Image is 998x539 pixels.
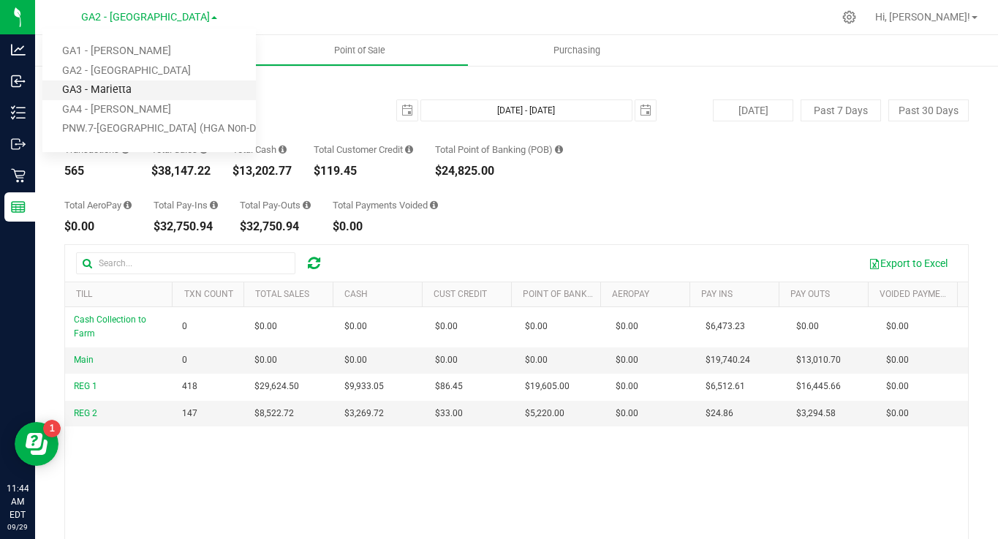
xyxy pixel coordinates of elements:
[42,42,256,61] a: GA1 - [PERSON_NAME]
[344,353,367,367] span: $0.00
[11,105,26,120] inline-svg: Inventory
[7,482,29,521] p: 11:44 AM EDT
[303,200,311,210] i: Sum of all cash pay-outs removed from tills within the date range.
[35,35,252,66] a: Inventory
[344,289,368,299] a: Cash
[706,407,733,421] span: $24.86
[875,11,970,23] span: Hi, [PERSON_NAME]!
[184,289,233,299] a: TXN Count
[314,44,405,57] span: Point of Sale
[616,407,638,421] span: $0.00
[314,165,413,177] div: $119.45
[279,145,287,154] i: Sum of all successful, non-voided cash payment transaction amounts (excluding tips and transactio...
[397,100,417,121] span: select
[886,380,909,393] span: $0.00
[254,380,299,393] span: $29,624.50
[74,381,97,391] span: REG 1
[255,289,309,299] a: Total Sales
[64,145,129,154] div: Transactions
[796,380,841,393] span: $16,445.66
[616,380,638,393] span: $0.00
[43,420,61,437] iframe: Resource center unread badge
[405,145,413,154] i: Sum of all successful, non-voided payment transaction amounts using account credit as the payment...
[81,11,210,23] span: GA2 - [GEOGRAPHIC_DATA]
[435,320,458,333] span: $0.00
[254,407,294,421] span: $8,522.72
[254,320,277,333] span: $0.00
[555,145,563,154] i: Sum of the successful, non-voided point-of-banking payment transaction amounts, both via payment ...
[886,320,909,333] span: $0.00
[74,408,97,418] span: REG 2
[430,200,438,210] i: Sum of all voided payment transaction amounts (excluding tips and transaction fees) within the da...
[886,353,909,367] span: $0.00
[435,165,563,177] div: $24,825.00
[233,145,292,154] div: Total Cash
[435,380,463,393] span: $86.45
[706,380,745,393] span: $6,512.61
[182,380,197,393] span: 418
[435,353,458,367] span: $0.00
[15,422,58,466] iframe: Resource center
[182,407,197,421] span: 147
[790,289,830,299] a: Pay Outs
[796,320,819,333] span: $0.00
[523,289,627,299] a: Point of Banking (POB)
[7,521,29,532] p: 09/29
[42,100,256,120] a: GA4 - [PERSON_NAME]
[344,320,367,333] span: $0.00
[210,200,218,210] i: Sum of all cash pay-ins added to tills within the date range.
[635,100,656,121] span: select
[254,353,277,367] span: $0.00
[151,165,211,177] div: $38,147.22
[840,10,858,24] div: Manage settings
[706,320,745,333] span: $6,473.23
[64,221,132,233] div: $0.00
[11,200,26,214] inline-svg: Reports
[616,320,638,333] span: $0.00
[616,353,638,367] span: $0.00
[124,200,132,210] i: Sum of all successful AeroPay payment transaction amounts for all purchases in the date range. Ex...
[706,353,750,367] span: $19,740.24
[796,353,841,367] span: $13,010.70
[74,355,94,365] span: Main
[525,320,548,333] span: $0.00
[74,314,146,339] span: Cash Collection to Farm
[182,320,187,333] span: 0
[859,251,957,276] button: Export to Excel
[435,407,463,421] span: $33.00
[435,145,563,154] div: Total Point of Banking (POB)
[11,74,26,88] inline-svg: Inbound
[240,221,311,233] div: $32,750.94
[42,119,256,139] a: PNW.7-[GEOGRAPHIC_DATA] (HGA Non-DEA)
[534,44,620,57] span: Purchasing
[344,380,384,393] span: $9,933.05
[344,407,384,421] span: $3,269.72
[701,289,733,299] a: Pay Ins
[240,200,311,210] div: Total Pay-Outs
[886,407,909,421] span: $0.00
[154,221,218,233] div: $32,750.94
[314,145,413,154] div: Total Customer Credit
[11,168,26,183] inline-svg: Retail
[801,99,881,121] button: Past 7 Days
[64,200,132,210] div: Total AeroPay
[525,380,570,393] span: $19,605.00
[42,80,256,100] a: GA3 - Marietta
[713,99,793,121] button: [DATE]
[796,407,836,421] span: $3,294.58
[11,137,26,151] inline-svg: Outbound
[333,200,438,210] div: Total Payments Voided
[880,289,957,299] a: Voided Payments
[525,407,564,421] span: $5,220.00
[469,35,685,66] a: Purchasing
[151,145,211,154] div: Total Sales
[233,165,292,177] div: $13,202.77
[434,289,487,299] a: Cust Credit
[252,35,468,66] a: Point of Sale
[154,200,218,210] div: Total Pay-Ins
[612,289,649,299] a: AeroPay
[76,289,92,299] a: Till
[42,61,256,81] a: GA2 - [GEOGRAPHIC_DATA]
[76,252,295,274] input: Search...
